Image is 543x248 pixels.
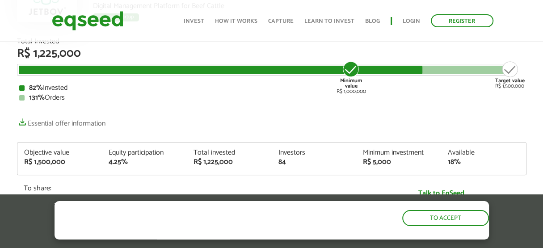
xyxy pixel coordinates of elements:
[278,147,305,159] font: Investors
[17,44,81,63] font: R$ 1,225,000
[24,156,65,168] font: R$ 1,500,000
[215,17,257,26] font: How it works
[495,76,525,85] font: Target value
[304,18,354,24] a: Learn to invest
[340,76,362,90] font: Minimum value
[28,118,105,130] font: Essential offer information
[194,147,235,159] font: Total invested
[215,18,257,24] a: How it works
[157,229,230,241] font: privacy and cookie policy
[403,18,420,24] a: Login
[268,17,294,26] font: Capture
[29,92,45,104] font: 131%
[109,156,128,168] font: 4.25%
[365,17,380,26] font: Blog
[184,17,204,26] font: Invest
[495,82,524,90] font: R$ 1,500,000
[184,18,204,24] a: Invest
[194,156,233,168] font: R$ 1,225,000
[109,147,164,159] font: Equity participation
[24,182,51,194] font: To share:
[448,147,475,159] font: Available
[304,17,354,26] font: Learn to invest
[278,156,286,168] font: 84
[363,147,424,159] font: Minimum investment
[55,229,157,241] font: By clicking "accept", you accept our
[365,18,380,24] a: Blog
[45,92,65,104] font: Orders
[157,232,230,240] a: privacy and cookie policy
[363,156,391,168] font: R$ 5,000
[29,82,43,94] font: 82%
[431,14,493,27] a: Register
[403,17,420,26] font: Login
[43,82,67,94] font: Invested
[363,184,520,202] a: Talk to EqSeed
[24,147,69,159] font: Objective value
[55,198,314,232] font: The EqSeed website uses cookies to improve your navigation.
[402,210,489,226] button: To accept
[448,156,461,168] font: 18%
[430,213,461,223] font: To accept
[52,9,123,33] img: EqSeed
[268,18,294,24] a: Capture
[336,87,366,96] font: R$ 1,000,000
[17,115,105,127] a: Essential offer information
[230,229,231,241] font: .
[449,17,475,26] font: Register
[418,187,464,199] font: Talk to EqSeed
